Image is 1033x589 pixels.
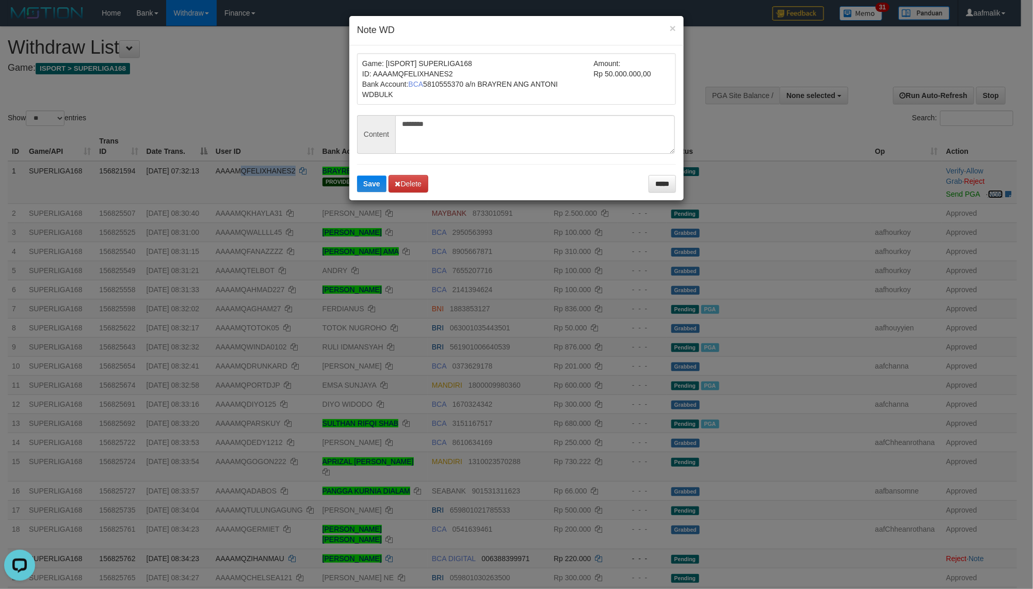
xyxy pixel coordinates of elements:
[409,80,424,88] span: BCA
[363,180,380,188] span: Save
[395,180,422,188] span: Delete
[670,23,676,34] button: ×
[357,24,676,37] h4: Note WD
[362,58,594,100] td: Game: [ISPORT] SUPERLIGA168 ID: AAAAMQFELIXHANES2 Bank Account: 5810555370 a/n BRAYREN ANG ANTONI...
[357,176,386,192] button: Save
[4,4,35,35] button: Open LiveChat chat widget
[357,115,395,154] span: Content
[594,58,671,100] td: Amount: Rp 50.000.000,00
[389,175,428,193] button: Delete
